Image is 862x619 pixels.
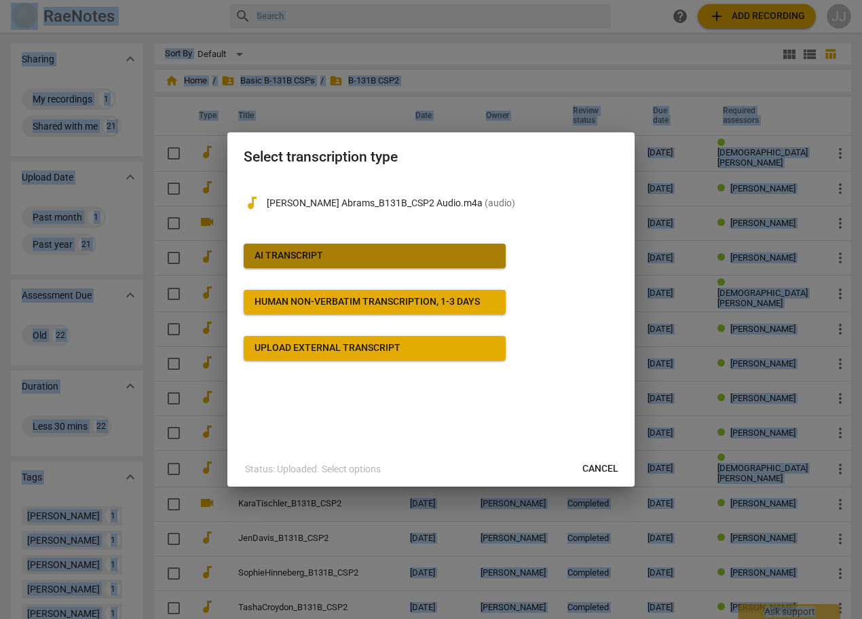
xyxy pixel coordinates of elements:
[571,457,629,481] button: Cancel
[244,290,506,314] button: Human non-verbatim transcription, 1-3 days
[244,149,618,166] h2: Select transcription type
[267,196,618,210] p: Cheryl Abrams_B131B_CSP2 Audio.m4a(audio)
[244,244,506,268] button: AI Transcript
[245,462,381,476] p: Status: Uploaded. Select options
[582,462,618,476] span: Cancel
[485,198,515,208] span: ( audio )
[244,336,506,360] button: Upload external transcript
[244,195,260,211] span: audiotrack
[255,341,400,355] div: Upload external transcript
[255,249,323,263] div: AI Transcript
[255,295,480,309] div: Human non-verbatim transcription, 1-3 days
